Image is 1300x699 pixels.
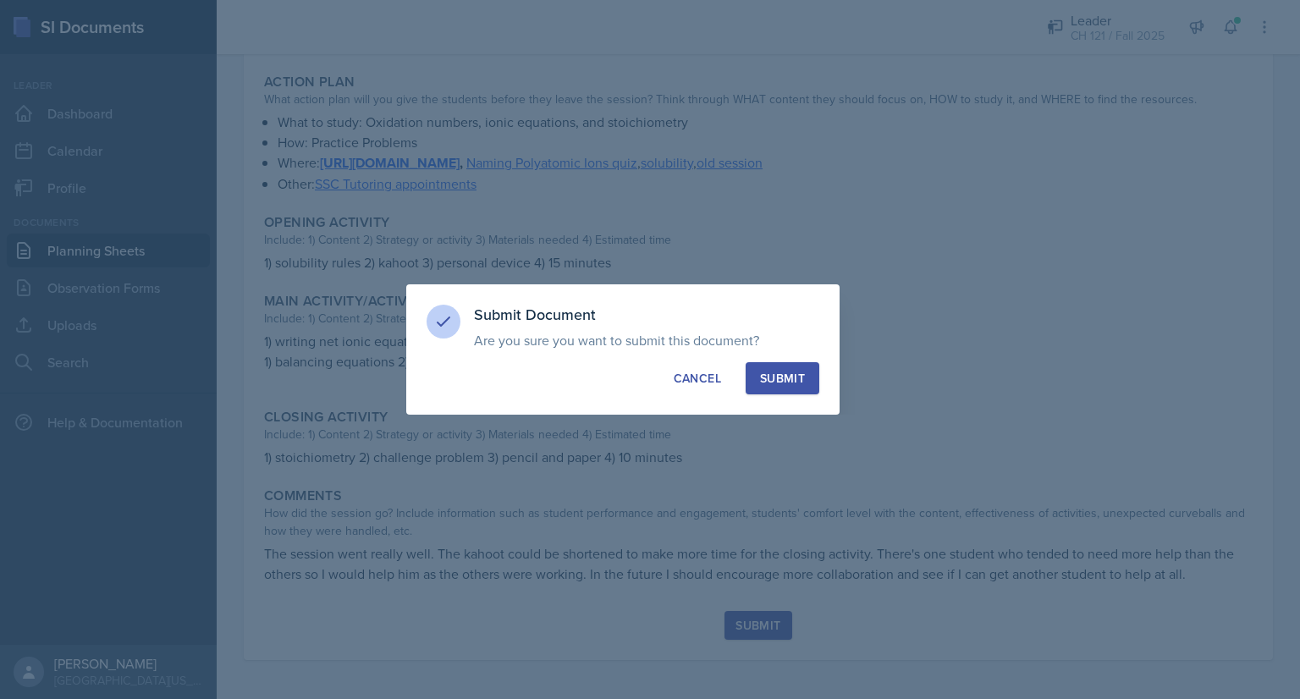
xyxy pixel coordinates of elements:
[746,362,819,394] button: Submit
[674,370,721,387] div: Cancel
[474,305,819,325] h3: Submit Document
[760,370,805,387] div: Submit
[474,332,819,349] p: Are you sure you want to submit this document?
[659,362,735,394] button: Cancel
